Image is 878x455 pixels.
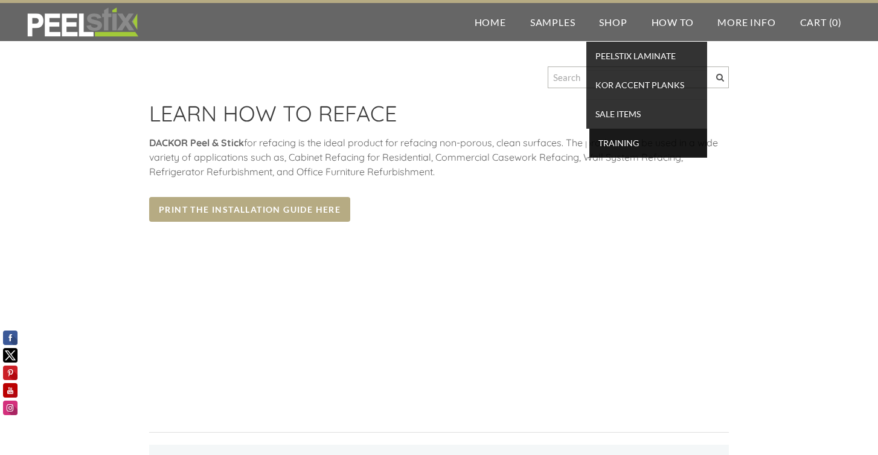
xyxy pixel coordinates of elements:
[586,100,707,129] a: SALE ITEMS
[586,129,707,158] a: TRAINING
[586,42,707,71] a: PEELSTIX Laminate
[592,135,704,151] span: TRAINING
[463,3,518,41] a: Home
[586,71,707,100] a: KOR Accent Planks
[149,137,244,149] strong: DACKOR Peel & Stick
[149,137,718,178] span: for refacing is the ideal product for refacing non-porous, clean surfaces. The product can be use...
[589,77,704,93] span: KOR Accent Planks
[639,3,706,41] a: How To
[24,7,141,37] img: REFACE SUPPLIES
[149,100,729,135] h2: LEARN HOW TO REFACE
[589,106,704,122] span: SALE ITEMS
[149,197,350,222] a: Print the Installation Guide Here
[788,3,854,41] a: Cart (0)
[832,16,838,28] span: 0
[548,66,729,88] input: Search
[587,3,639,41] a: Shop
[589,48,704,64] span: PEELSTIX Laminate
[518,3,588,41] a: Samples
[705,3,787,41] a: More Info
[716,74,724,82] span: Search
